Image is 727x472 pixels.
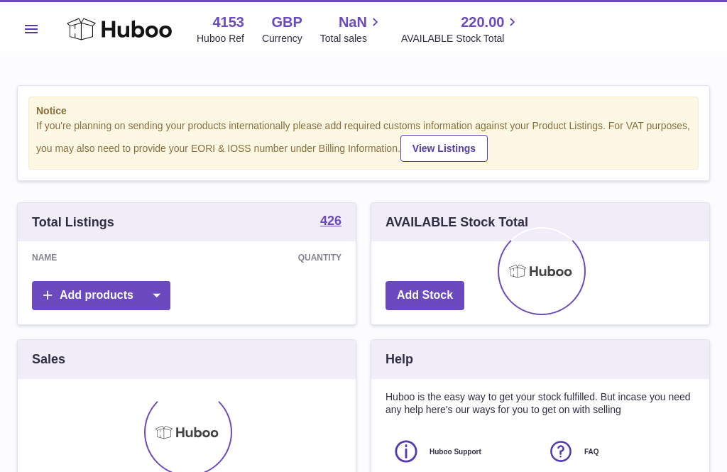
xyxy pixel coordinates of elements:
th: Name [18,241,162,274]
strong: 4153 [212,13,244,32]
span: Huboo Support [430,447,481,457]
a: View Listings [400,135,488,162]
h3: Sales [32,351,65,368]
div: Currency [262,32,302,45]
p: Huboo is the easy way to get your stock fulfilled. But incase you need any help here's our ways f... [386,390,695,417]
h3: Total Listings [32,214,114,231]
span: 220.00 [461,13,504,32]
div: Huboo Ref [197,32,244,45]
th: Quantity [162,241,356,274]
span: AVAILABLE Stock Total [401,32,521,45]
a: NaN Total sales [320,13,383,45]
a: 220.00 AVAILABLE Stock Total [401,13,521,45]
span: NaN [339,13,367,32]
span: FAQ [584,447,599,457]
span: Total sales [320,32,383,45]
div: If you're planning on sending your products internationally please add required customs informati... [36,119,691,162]
strong: 426 [320,214,341,227]
strong: GBP [271,13,302,32]
h3: AVAILABLE Stock Total [386,214,528,231]
a: FAQ [547,438,688,465]
strong: Notice [36,104,691,118]
a: Add products [32,281,170,310]
a: 426 [320,214,341,230]
a: Add Stock [386,281,464,310]
h3: Help [386,351,413,368]
a: Huboo Support [393,438,533,465]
